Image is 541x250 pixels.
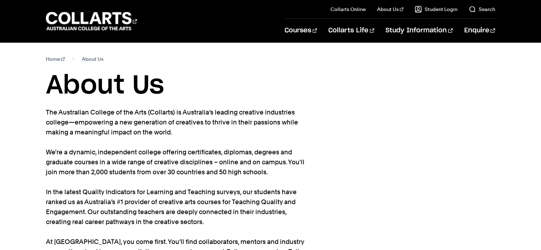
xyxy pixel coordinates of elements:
[46,11,137,31] div: Go to homepage
[285,19,317,42] a: Courses
[386,19,452,42] a: Study Information
[377,6,403,13] a: About Us
[46,54,65,64] a: Home
[328,19,374,42] a: Collarts Life
[464,19,495,42] a: Enquire
[330,6,366,13] a: Collarts Online
[82,54,104,64] span: About Us
[46,70,495,102] h1: About Us
[469,6,495,13] a: Search
[415,6,457,13] a: Student Login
